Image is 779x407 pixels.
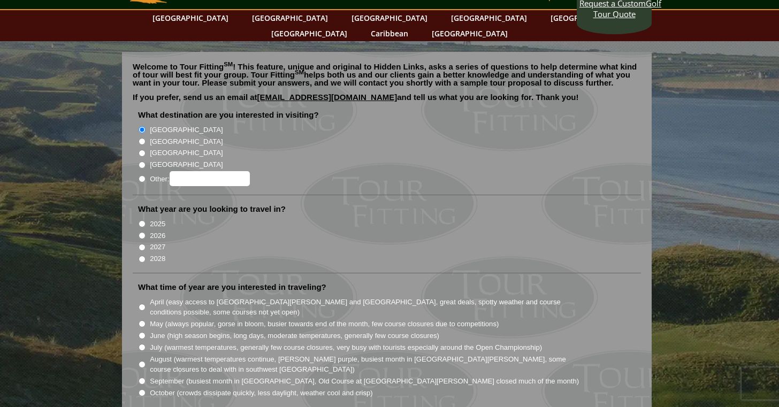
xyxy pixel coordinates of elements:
p: If you prefer, send us an email at and tell us what you are looking for. Thank you! [133,93,641,109]
sup: SM [295,69,304,75]
label: [GEOGRAPHIC_DATA] [150,159,223,170]
input: Other: [170,171,250,186]
label: 2028 [150,254,165,264]
p: Welcome to Tour Fitting ! This feature, unique and original to Hidden Links, asks a series of que... [133,63,641,87]
label: What year are you looking to travel in? [138,204,286,214]
label: What destination are you interested in visiting? [138,110,319,120]
label: [GEOGRAPHIC_DATA] [150,148,223,158]
label: September (busiest month in [GEOGRAPHIC_DATA], Old Course at [GEOGRAPHIC_DATA][PERSON_NAME] close... [150,376,579,387]
sup: SM [224,61,233,67]
a: [GEOGRAPHIC_DATA] [147,10,234,26]
label: October (crowds dissipate quickly, less daylight, weather cool and crisp) [150,388,373,398]
a: [GEOGRAPHIC_DATA] [247,10,333,26]
label: August (warmest temperatures continue, [PERSON_NAME] purple, busiest month in [GEOGRAPHIC_DATA][P... [150,354,580,375]
a: Caribbean [365,26,414,41]
label: [GEOGRAPHIC_DATA] [150,136,223,147]
label: [GEOGRAPHIC_DATA] [150,125,223,135]
a: [GEOGRAPHIC_DATA] [426,26,513,41]
a: [GEOGRAPHIC_DATA] [446,10,532,26]
a: [GEOGRAPHIC_DATA] [346,10,433,26]
label: June (high season begins, long days, moderate temperatures, generally few course closures) [150,331,439,341]
a: [GEOGRAPHIC_DATA] [266,26,353,41]
a: [EMAIL_ADDRESS][DOMAIN_NAME] [257,93,398,102]
label: 2025 [150,219,165,229]
label: July (warmest temperatures, generally few course closures, very busy with tourists especially aro... [150,342,542,353]
label: May (always popular, gorse in bloom, busier towards end of the month, few course closures due to ... [150,319,499,329]
label: April (easy access to [GEOGRAPHIC_DATA][PERSON_NAME] and [GEOGRAPHIC_DATA], great deals, spotty w... [150,297,580,318]
label: 2026 [150,231,165,241]
label: 2027 [150,242,165,252]
label: What time of year are you interested in traveling? [138,282,326,293]
a: [GEOGRAPHIC_DATA] [545,10,632,26]
label: Other: [150,171,249,186]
